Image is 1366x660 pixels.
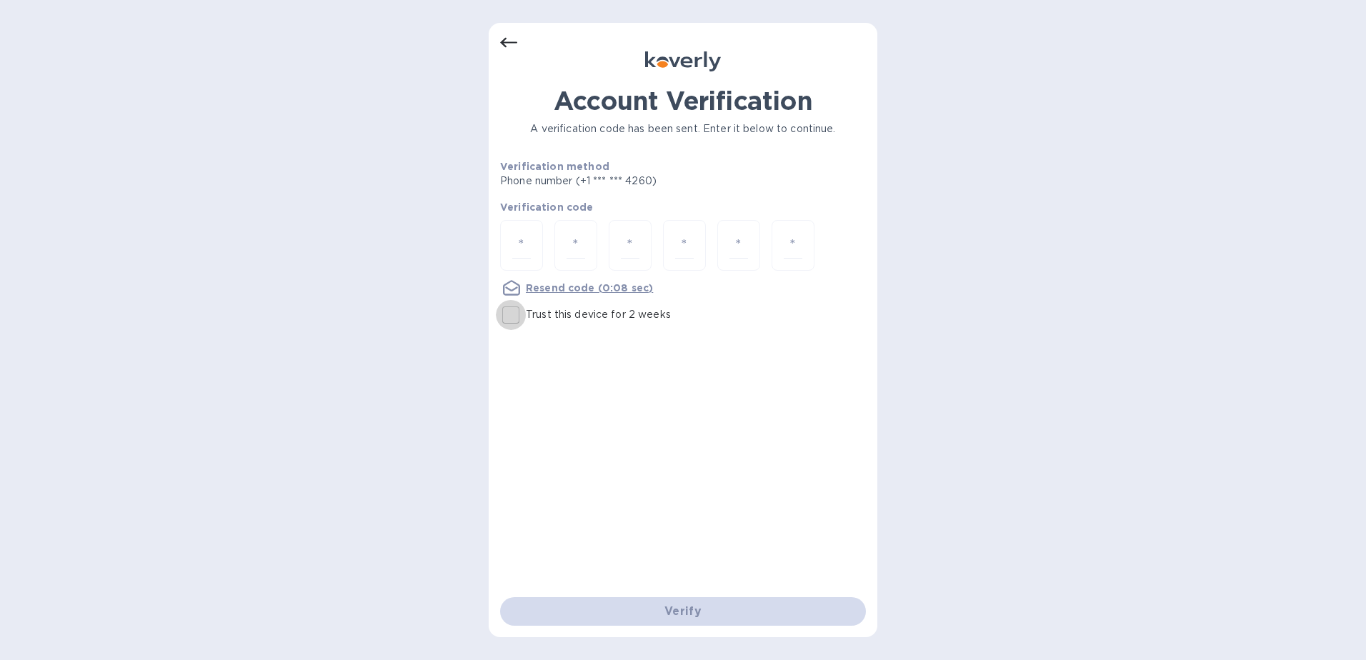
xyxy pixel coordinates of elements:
[526,307,671,322] p: Trust this device for 2 weeks
[500,200,866,214] p: Verification code
[526,282,653,294] u: Resend code (0:08 sec)
[500,174,766,189] p: Phone number (+1 *** *** 4260)
[500,121,866,136] p: A verification code has been sent. Enter it below to continue.
[500,86,866,116] h1: Account Verification
[500,161,609,172] b: Verification method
